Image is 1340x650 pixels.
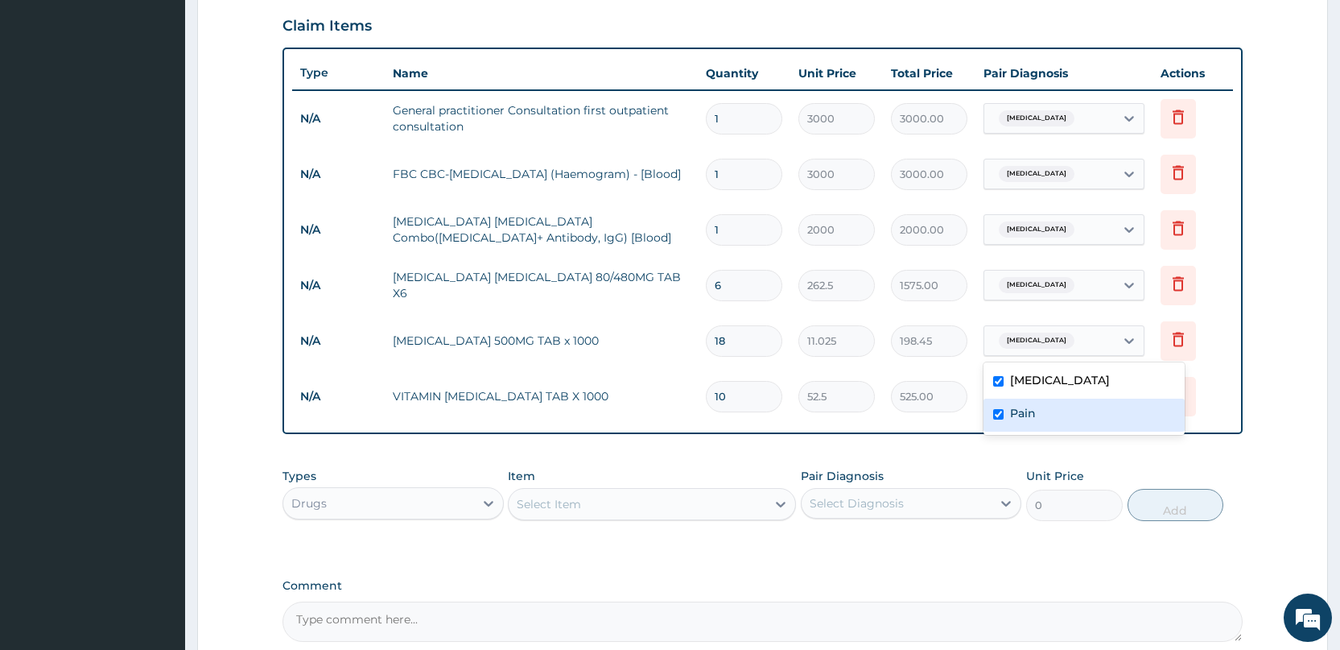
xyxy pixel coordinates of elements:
td: N/A [292,215,385,245]
label: [MEDICAL_DATA] [1010,372,1110,388]
div: Drugs [291,495,327,511]
th: Type [292,58,385,88]
span: [MEDICAL_DATA] [999,110,1074,126]
td: FBC CBC-[MEDICAL_DATA] (Haemogram) - [Blood] [385,158,698,190]
td: N/A [292,159,385,189]
th: Unit Price [790,57,883,89]
label: Item [508,468,535,484]
th: Name [385,57,698,89]
label: Unit Price [1026,468,1084,484]
span: [MEDICAL_DATA] [999,333,1074,349]
td: N/A [292,382,385,412]
td: General practitioner Consultation first outpatient consultation [385,94,698,143]
div: Minimize live chat window [264,8,303,47]
th: Quantity [698,57,790,89]
label: Pain [1010,405,1036,421]
th: Actions [1152,57,1233,89]
td: N/A [292,104,385,134]
td: N/A [292,326,385,356]
span: [MEDICAL_DATA] [999,221,1074,238]
label: Comment [282,579,1243,593]
td: N/A [292,271,385,300]
img: d_794563401_company_1708531726252_794563401 [30,81,65,121]
h3: Claim Items [282,18,372,35]
td: [MEDICAL_DATA] [MEDICAL_DATA] Combo([MEDICAL_DATA]+ Antibody, IgG) [Blood] [385,205,698,254]
label: Types [282,470,316,483]
div: Select Diagnosis [810,495,904,511]
div: Select Item [517,496,581,512]
th: Total Price [883,57,975,89]
td: VITAMIN [MEDICAL_DATA] TAB X 1000 [385,380,698,412]
button: Add [1128,489,1223,521]
label: Pair Diagnosis [801,468,884,484]
span: [MEDICAL_DATA] [999,166,1074,182]
div: Chat with us now [84,90,270,111]
span: [MEDICAL_DATA] [999,277,1074,293]
span: We're online! [93,203,222,366]
textarea: Type your message and hit 'Enter' [8,440,307,496]
td: [MEDICAL_DATA] 500MG TAB x 1000 [385,325,698,357]
th: Pair Diagnosis [975,57,1152,89]
td: [MEDICAL_DATA] [MEDICAL_DATA] 80/480MG TAB X6 [385,261,698,309]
